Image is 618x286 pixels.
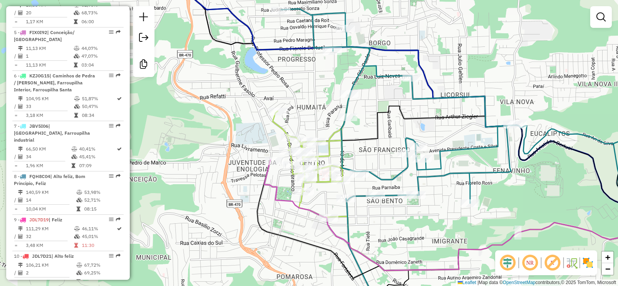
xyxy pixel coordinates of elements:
td: 08:15 [84,205,121,213]
i: % de utilização do peso [74,46,80,51]
td: 2 [25,269,76,277]
i: Tempo total em rota [74,63,78,67]
i: Total de Atividades [18,104,23,109]
td: / [14,233,18,240]
em: Rota exportada [116,174,121,178]
td: 47,07% [81,52,120,60]
i: % de utilização da cubagem [71,154,77,159]
td: 68,73% [81,9,120,17]
td: / [14,103,18,110]
i: Tempo total em rota [71,163,75,168]
a: Criar modelo [136,57,151,74]
a: Leaflet [458,280,476,285]
td: 111,29 KM [25,225,74,233]
td: 106,21 KM [25,261,76,269]
img: Exibir/Ocultar setores [582,257,594,269]
i: Rota otimizada [117,147,122,151]
i: Total de Atividades [18,234,23,239]
td: 1 [25,52,73,60]
em: Rota exportada [116,217,121,222]
td: 1,17 KM [25,18,73,26]
td: = [14,278,18,286]
em: Opções [109,73,114,78]
span: − [605,264,610,274]
div: Map data © contributors,© 2025 TomTom, Microsoft [456,279,618,286]
td: 52,71% [84,196,121,204]
i: % de utilização do peso [74,226,80,231]
td: 51,87% [81,95,116,103]
td: 53,11 KM [25,278,76,286]
i: % de utilização do peso [76,263,82,267]
i: Total de Atividades [18,271,23,275]
td: 33 [25,103,74,110]
i: Total de Atividades [18,54,23,58]
td: 08:34 [81,111,116,119]
em: Opções [109,123,114,128]
i: Tempo total em rota [74,243,78,248]
span: | [477,280,479,285]
span: | [GEOGRAPHIC_DATA], Farroupilha industrial [14,123,90,143]
td: 40,41% [79,145,116,153]
span: Ocultar deslocamento [498,253,517,272]
a: Zoom out [602,263,613,275]
td: = [14,162,18,170]
i: Distância Total [18,263,23,267]
span: + [605,252,610,262]
td: 50,47% [81,103,116,110]
i: Total de Atividades [18,198,23,202]
td: 104,95 KM [25,95,74,103]
em: Opções [109,174,114,178]
td: / [14,196,18,204]
td: 20 [25,9,73,17]
td: 67,72% [84,261,121,269]
td: 1,96 KM [25,162,71,170]
td: = [14,18,18,26]
td: 11:30 [81,241,116,249]
span: 6 - [14,73,95,92]
td: 34 [25,153,71,161]
i: % de utilização da cubagem [74,54,80,58]
i: % de utilização do peso [74,96,80,101]
td: 11,13 KM [25,61,73,69]
td: 69,25% [84,269,121,277]
span: FIX0I92 [29,29,47,35]
em: Opções [109,30,114,34]
td: / [14,269,18,277]
span: JDL7D19 [29,217,49,223]
td: 06:00 [81,18,120,26]
em: Rota exportada [116,73,121,78]
i: % de utilização da cubagem [74,234,80,239]
span: 5 - [14,29,75,42]
i: % de utilização do peso [76,190,82,195]
i: Tempo total em rota [76,207,80,211]
td: 10,04 KM [25,205,76,213]
em: Rota exportada [116,253,121,258]
i: Distância Total [18,96,23,101]
td: 3,48 KM [25,241,74,249]
td: / [14,153,18,161]
i: Distância Total [18,226,23,231]
i: Total de Atividades [18,154,23,159]
i: % de utilização da cubagem [76,271,82,275]
td: = [14,111,18,119]
td: 44,07% [81,45,120,52]
span: | Alto feliz [51,253,74,259]
td: = [14,241,18,249]
a: Exibir filtros [593,9,609,25]
span: | Feliz [49,217,62,223]
td: 46,11% [81,225,116,233]
i: Distância Total [18,147,23,151]
td: / [14,9,18,17]
i: % de utilização da cubagem [74,104,80,109]
span: 10 - [14,253,74,259]
em: Rota exportada [116,30,121,34]
span: Exibir rótulo [543,253,562,272]
a: Exportar sessão [136,30,151,47]
td: 3,18 KM [25,111,74,119]
td: / [14,52,18,60]
span: JBV5I06 [29,123,48,129]
i: Rota otimizada [117,226,122,231]
i: % de utilização da cubagem [76,198,82,202]
span: | Caminhos de Pedra / [PERSON_NAME], Farroupilha Interior, Farroupilha Santa [14,73,95,92]
i: Distância Total [18,190,23,195]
